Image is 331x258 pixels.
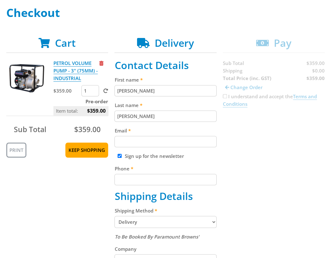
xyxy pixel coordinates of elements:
[155,36,194,50] span: Delivery
[87,106,106,116] span: $359.00
[114,245,216,253] label: Company
[55,36,76,50] span: Cart
[53,106,108,116] p: Item total:
[114,216,216,228] select: Please select a shipping method.
[6,142,26,158] a: Print
[53,87,80,94] p: $359.00
[114,59,216,71] h2: Contact Details
[14,124,46,134] span: Sub Total
[53,60,98,82] a: PETROL VOLUME PUMP - 3" (75MM) - INDUSTRIAL
[114,101,216,109] label: Last name
[6,7,325,19] h1: Checkout
[65,142,108,158] a: Keep Shopping
[114,190,216,202] h2: Shipping Details
[114,136,216,147] input: Please enter your email address.
[114,234,199,240] em: To Be Booked By Paramount Browns'
[8,59,46,97] img: PETROL VOLUME PUMP - 3" (75MM) - INDUSTRIAL
[114,165,216,172] label: Phone
[114,110,216,122] input: Please enter your last name.
[114,207,216,214] label: Shipping Method
[124,153,184,159] label: Sign up for the newsletter
[114,174,216,185] input: Please enter your telephone number.
[74,124,101,134] span: $359.00
[114,85,216,96] input: Please enter your first name.
[53,98,108,105] p: Pre-order
[114,127,216,134] label: Email
[114,76,216,83] label: First name
[99,60,103,66] a: Remove from cart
